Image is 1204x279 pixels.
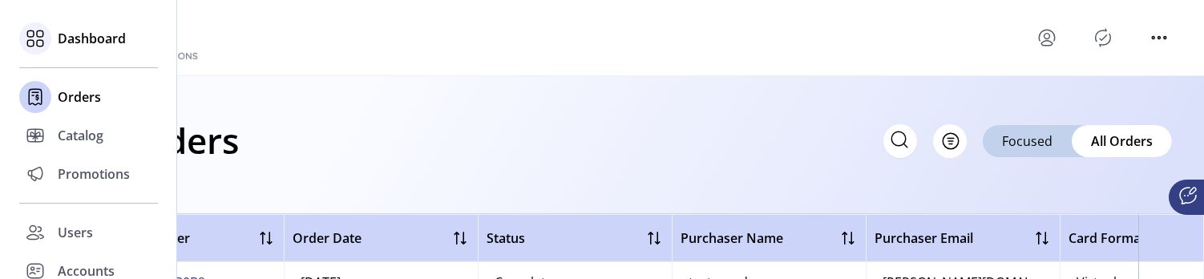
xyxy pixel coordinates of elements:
button: menu [1034,25,1060,51]
span: Dashboard [58,29,126,48]
button: menu [1146,25,1172,51]
span: Purchaser Name [681,228,783,248]
span: Catalog [58,126,103,145]
button: Publisher Panel [1090,25,1116,51]
span: Purchaser Email [875,228,973,248]
h1: Orders [122,112,239,168]
span: Promotions [58,164,130,184]
span: Status [487,228,525,248]
span: Order Date [293,228,362,248]
button: Filter Button [933,124,967,158]
span: All Orders [1091,131,1153,151]
span: Focused [1002,131,1052,151]
span: Users [58,223,93,242]
span: Card Format [1069,228,1145,248]
span: Orders [58,87,101,107]
div: Focused [983,125,1072,157]
div: All Orders [1072,125,1172,157]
